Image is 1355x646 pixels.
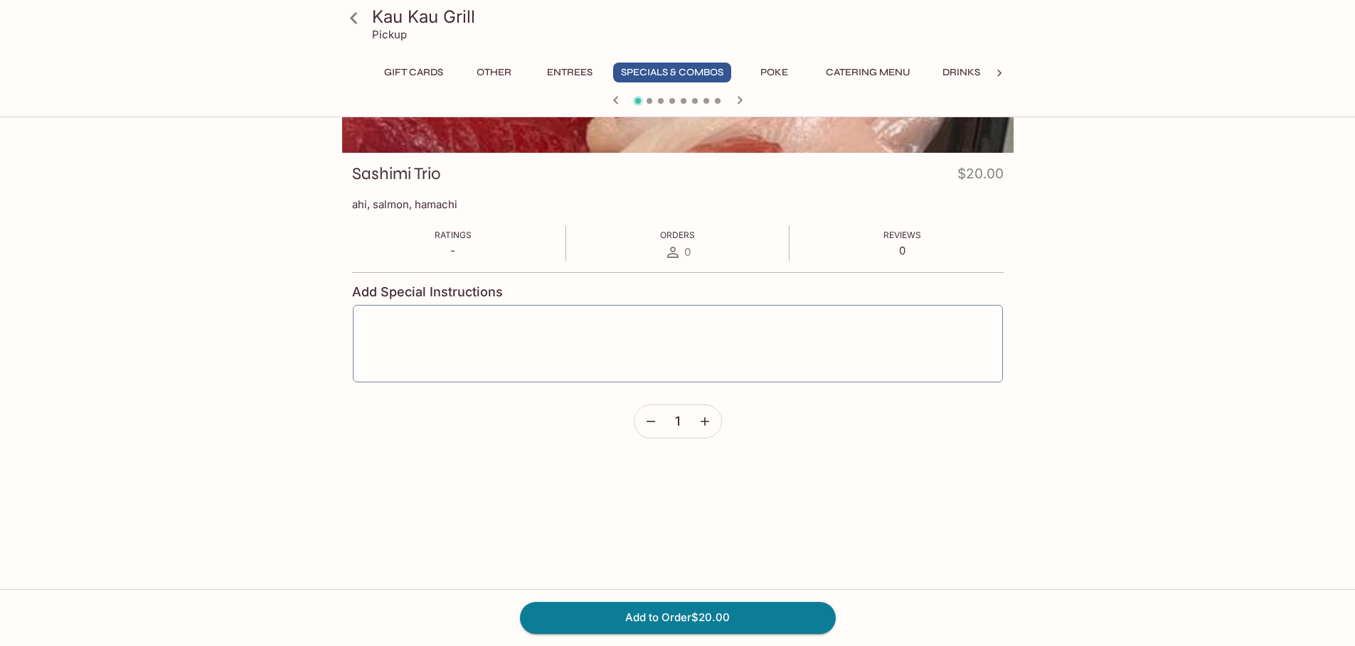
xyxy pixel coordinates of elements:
p: Pickup [372,28,407,41]
button: Specials & Combos [613,63,731,82]
button: Other [462,63,526,82]
h4: $20.00 [957,163,1004,190]
span: 0 [684,245,691,259]
button: Add to Order$20.00 [520,602,836,633]
span: Orders [660,230,695,240]
span: Reviews [883,230,921,240]
button: Drinks [930,63,994,82]
button: Gift Cards [376,63,451,82]
h4: Add Special Instructions [352,284,1004,300]
h3: Sashimi Trio [352,163,440,185]
span: 1 [675,414,680,429]
button: Entrees [538,63,602,82]
p: ahi, salmon, hamachi [352,198,1004,211]
h3: Kau Kau Grill [372,6,1008,28]
p: - [435,244,472,257]
p: 0 [883,244,921,257]
button: Catering Menu [818,63,918,82]
button: Poke [743,63,807,82]
span: Ratings [435,230,472,240]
